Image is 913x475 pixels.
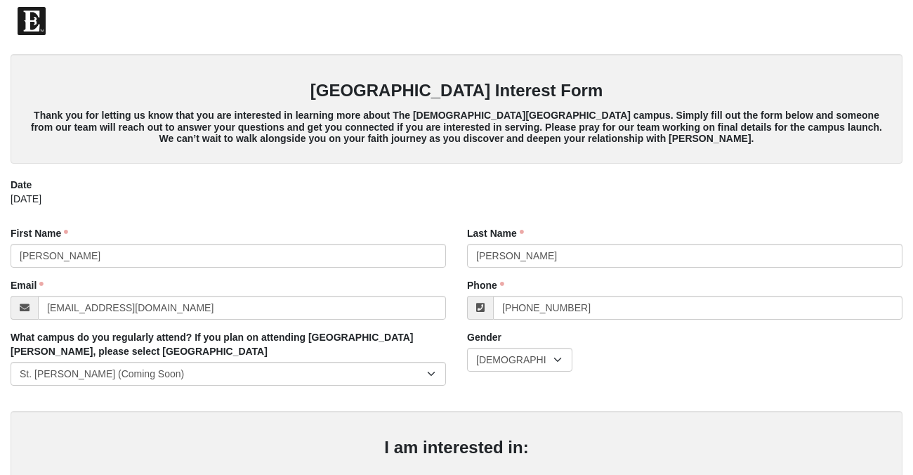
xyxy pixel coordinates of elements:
[25,438,888,458] h3: I am interested in:
[11,192,902,216] div: [DATE]
[25,110,888,145] h5: Thank you for letting us know that you are interested in learning more about The [DEMOGRAPHIC_DAT...
[11,178,32,192] label: Date
[11,226,68,240] label: First Name
[18,7,46,35] img: Eleven22 logo
[467,330,501,344] label: Gender
[11,278,44,292] label: Email
[467,278,504,292] label: Phone
[49,14,247,28] span: The [DEMOGRAPHIC_DATA] of Eleven22
[467,226,524,240] label: Last Name
[11,330,446,358] label: What campus do you regularly attend? If you plan on attending [GEOGRAPHIC_DATA][PERSON_NAME], ple...
[25,81,888,101] h3: [GEOGRAPHIC_DATA] Interest Form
